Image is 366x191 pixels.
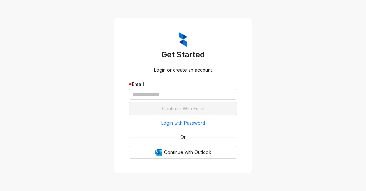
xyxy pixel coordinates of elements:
button: OutlookContinue with Outlook [129,146,237,159]
button: Continue With Email [129,102,237,115]
div: Email [129,81,237,88]
span: Login with Password [161,119,205,127]
span: Continue with Outlook [164,149,211,156]
img: Outlook [155,149,162,156]
img: ZumaIcon [179,32,187,47]
span: Or [176,133,190,141]
div: Login or create an account [129,66,237,74]
h3: Get Started [129,49,237,60]
button: Login with Password [129,118,237,128]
